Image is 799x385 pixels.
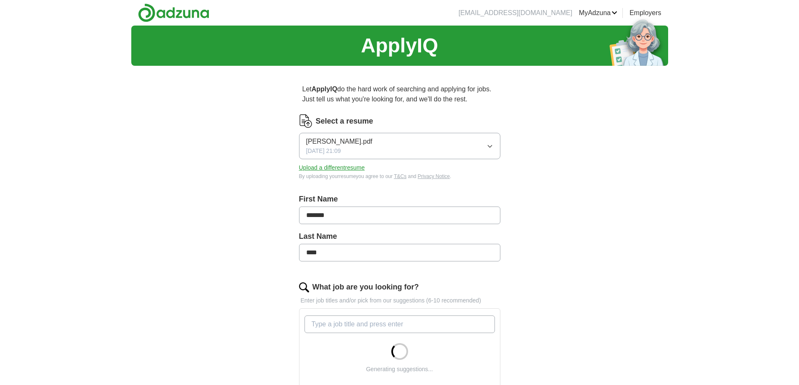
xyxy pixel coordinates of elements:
a: MyAdzuna [579,8,617,18]
p: Enter job titles and/or pick from our suggestions (6-10 recommended) [299,296,500,305]
p: Let do the hard work of searching and applying for jobs. Just tell us what you're looking for, an... [299,81,500,108]
button: Upload a differentresume [299,163,365,172]
label: Select a resume [316,116,373,127]
label: First Name [299,194,500,205]
img: Adzuna logo [138,3,209,22]
img: CV Icon [299,114,312,128]
a: Employers [630,8,661,18]
img: search.png [299,282,309,292]
a: T&Cs [394,173,406,179]
span: [PERSON_NAME].pdf [306,137,372,147]
span: [DATE] 21:09 [306,147,341,155]
strong: ApplyIQ [312,85,337,93]
button: [PERSON_NAME].pdf[DATE] 21:09 [299,133,500,159]
div: By uploading your resume you agree to our and . [299,173,500,180]
input: Type a job title and press enter [305,315,495,333]
label: What job are you looking for? [312,282,419,293]
a: Privacy Notice [418,173,450,179]
h1: ApplyIQ [361,31,438,61]
div: Generating suggestions... [366,365,433,374]
li: [EMAIL_ADDRESS][DOMAIN_NAME] [458,8,572,18]
label: Last Name [299,231,500,242]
